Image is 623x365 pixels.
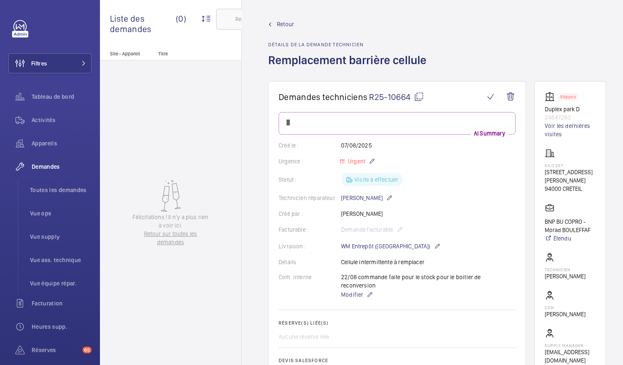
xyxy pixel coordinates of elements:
[545,343,596,348] p: Supply manager
[346,158,365,165] span: Urgent
[32,322,92,331] span: Heures supp.
[30,186,92,194] span: Toutes les demandes
[30,232,92,241] span: Vue supply
[30,256,92,264] span: Vue ass. technique
[110,13,176,34] span: Liste des demandes
[277,20,294,28] span: Retour
[32,162,92,171] span: Demandes
[545,92,558,102] img: elevator.svg
[545,310,586,318] p: [PERSON_NAME]
[132,213,210,230] p: Félicitations ! Il n'y a plus rien à voir ici.
[545,113,596,122] p: 24647283
[32,92,92,101] span: Tableau de bord
[341,193,393,203] p: [PERSON_NAME]
[32,116,92,124] span: Activités
[545,163,596,168] p: SILO EST
[32,346,79,354] span: Réserves
[560,95,576,98] p: Stopped
[545,234,596,242] a: Étendu
[545,168,596,185] p: [STREET_ADDRESS][PERSON_NAME]
[158,51,213,57] p: Titre
[32,299,92,307] span: Facturation
[369,92,424,102] span: R25-10664
[545,348,596,365] p: [EMAIL_ADDRESS][DOMAIN_NAME]
[268,42,431,47] h2: Détails de la demande technicien
[30,209,92,217] span: Vue ops
[268,52,431,81] h1: Remplacement barrière cellule
[32,139,92,147] span: Appareils
[545,105,596,113] p: Duplex park D
[216,9,350,30] input: Recherche par numéro de demande ou devis
[132,230,210,246] a: Retour sur toutes les demandes
[31,59,47,67] span: Filtres
[279,320,516,326] h2: Réserve(s) liée(s)
[341,290,363,299] span: Modifier
[471,129,508,137] p: AI Summary
[341,241,441,251] p: WM Entrepôt ([GEOGRAPHIC_DATA])
[545,122,596,138] a: Voir les dernières visites
[545,217,596,234] p: BNP BU COPRO - Morad BOULEFFAF
[545,267,586,272] p: Technicien
[279,92,367,102] span: Demandes techniciens
[82,347,92,353] span: 65
[30,279,92,287] span: Vue équipe répar.
[545,305,586,310] p: CSM
[100,51,155,57] p: Site - Appareil
[545,185,596,193] p: 94000 CRÉTEIL
[8,53,92,73] button: Filtres
[545,272,586,280] p: [PERSON_NAME]
[279,357,516,363] h2: Devis Salesforce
